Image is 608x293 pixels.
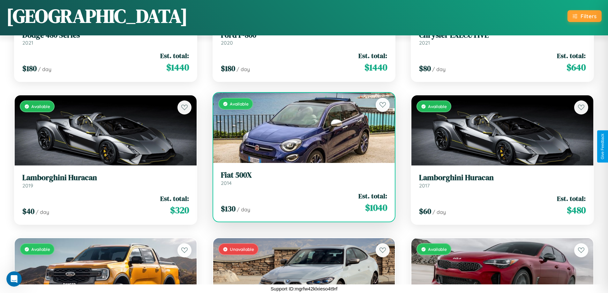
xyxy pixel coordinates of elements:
a: Chrysler EXECUTIVE2021 [419,31,586,46]
span: $ 40 [22,206,34,216]
span: $ 180 [22,63,37,74]
span: $ 180 [221,63,235,74]
span: Available [31,104,50,109]
span: $ 1040 [365,201,387,214]
span: 2021 [419,40,430,46]
span: $ 1440 [364,61,387,74]
p: Support ID: mgrfw42klxieso4t9rf [271,284,337,293]
h3: Lamborghini Huracan [419,173,586,182]
a: Lamborghini Huracan2017 [419,173,586,189]
span: 2020 [221,40,233,46]
h3: Lamborghini Huracan [22,173,189,182]
span: Est. total: [358,51,387,60]
span: Est. total: [557,51,586,60]
span: Available [428,104,447,109]
button: Filters [567,10,602,22]
span: Available [31,246,50,252]
span: / day [36,209,49,215]
span: 2021 [22,40,33,46]
span: / day [237,206,250,213]
iframe: Intercom live chat [6,271,22,287]
span: $ 640 [567,61,586,74]
span: $ 60 [419,206,431,216]
span: Est. total: [160,194,189,203]
span: / day [432,209,446,215]
a: Fiat 500X2014 [221,171,387,186]
span: 2017 [419,182,430,189]
h1: [GEOGRAPHIC_DATA] [6,3,188,29]
a: Dodge 480 Series2021 [22,31,189,46]
span: / day [236,66,250,72]
span: Est. total: [557,194,586,203]
span: Available [230,101,249,106]
span: $ 480 [567,204,586,216]
div: Give Feedback [600,134,605,159]
span: $ 1440 [166,61,189,74]
span: 2014 [221,180,232,186]
a: Ford F-8002020 [221,31,387,46]
span: Available [428,246,447,252]
span: 2019 [22,182,33,189]
span: $ 130 [221,203,236,214]
div: Filters [581,13,597,19]
h3: Fiat 500X [221,171,387,180]
span: / day [432,66,446,72]
a: Lamborghini Huracan2019 [22,173,189,189]
span: Est. total: [358,191,387,201]
span: / day [38,66,51,72]
span: Unavailable [230,246,254,252]
span: $ 80 [419,63,431,74]
span: Est. total: [160,51,189,60]
span: $ 320 [170,204,189,216]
